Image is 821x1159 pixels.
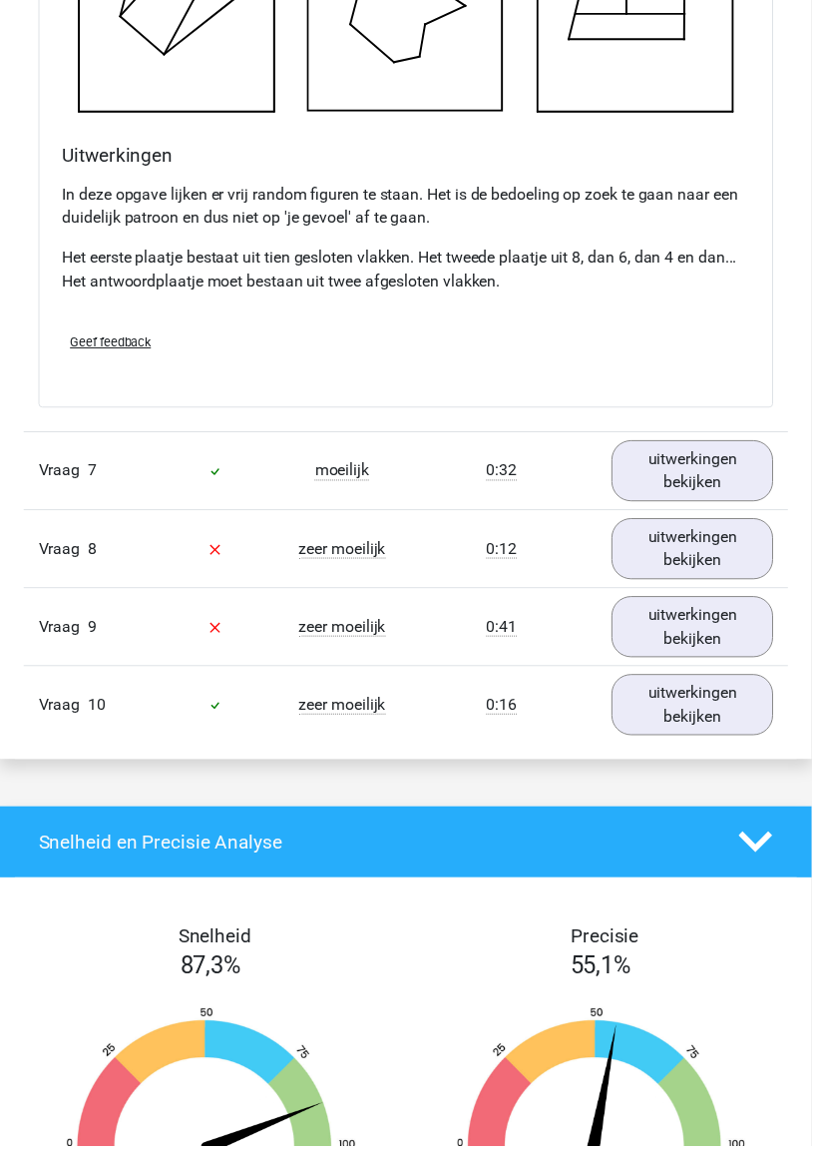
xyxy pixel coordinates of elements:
[618,603,782,665] a: uitwerkingen bekijken
[302,703,390,723] span: zeer moeilijk
[39,622,89,646] span: Vraag
[63,185,758,233] p: In deze opgave lijken er vrij random figuren te staan. Het is de bedoeling op zoek te gaan naar e...
[577,962,638,990] span: 55,1%
[618,682,782,744] a: uitwerkingen bekijken
[302,545,390,565] span: zeer moeilijk
[39,543,89,567] span: Vraag
[302,624,390,644] span: zeer moeilijk
[183,962,244,990] span: 87,3%
[434,935,791,958] h4: Precisie
[39,464,89,488] span: Vraag
[618,524,782,586] a: uitwerkingen bekijken
[39,935,396,958] h4: Snelheid
[618,445,782,507] a: uitwerkingen bekijken
[492,545,523,565] span: 0:12
[89,466,98,485] span: 7
[492,466,523,486] span: 0:32
[89,545,98,564] span: 8
[492,703,523,723] span: 0:16
[71,338,153,353] span: Geef feedback
[318,466,373,486] span: moeilijk
[39,841,717,864] h4: Snelheid en Precisie Analyse
[39,701,89,725] span: Vraag
[63,249,758,296] p: Het eerste plaatje bestaat uit tien gesloten vlakken. Het tweede plaatje uit 8, dan 6, dan 4 en d...
[89,703,107,722] span: 10
[63,146,758,169] h4: Uitwerkingen
[492,624,523,644] span: 0:41
[89,624,98,643] span: 9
